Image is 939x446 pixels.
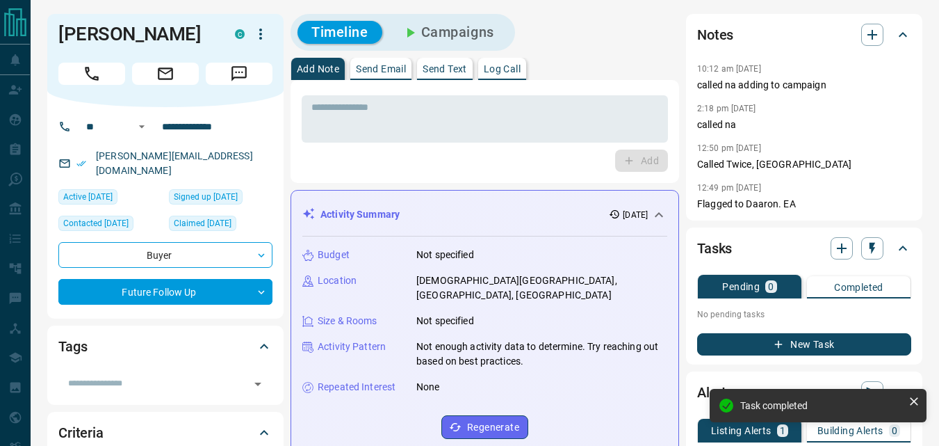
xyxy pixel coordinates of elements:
[623,209,648,221] p: [DATE]
[133,118,150,135] button: Open
[697,333,911,356] button: New Task
[697,64,761,74] p: 10:12 am [DATE]
[416,314,474,328] p: Not specified
[58,23,214,45] h1: [PERSON_NAME]
[320,207,400,222] p: Activity Summary
[697,118,911,132] p: called na
[58,63,125,85] span: Call
[63,216,129,230] span: Contacted [DATE]
[96,150,253,176] a: [PERSON_NAME][EMAIL_ADDRESS][DOMAIN_NAME]
[768,282,774,292] p: 0
[169,189,272,209] div: Mon Sep 15 2025
[697,381,733,404] h2: Alerts
[697,232,911,265] div: Tasks
[169,216,272,235] div: Mon Sep 15 2025
[697,104,756,113] p: 2:18 pm [DATE]
[697,157,911,172] p: Called Twice, [GEOGRAPHIC_DATA]
[697,143,761,153] p: 12:50 pm [DATE]
[58,216,162,235] div: Mon Sep 15 2025
[297,64,339,74] p: Add Note
[302,202,667,228] div: Activity Summary[DATE]
[484,64,521,74] p: Log Call
[58,279,272,305] div: Future Follow Up
[174,216,231,230] span: Claimed [DATE]
[697,237,732,260] h2: Tasks
[697,304,911,325] p: No pending tasks
[318,380,395,395] p: Repeated Interest
[58,242,272,268] div: Buyer
[58,330,272,363] div: Tags
[416,273,667,303] p: [DEMOGRAPHIC_DATA][GEOGRAPHIC_DATA], [GEOGRAPHIC_DATA], [GEOGRAPHIC_DATA]
[416,340,667,369] p: Not enough activity data to determine. Try reaching out based on best practices.
[740,400,903,411] div: Task completed
[318,273,357,288] p: Location
[318,248,350,262] p: Budget
[63,190,113,204] span: Active [DATE]
[58,189,162,209] div: Mon Sep 15 2025
[297,21,382,44] button: Timeline
[697,78,911,93] p: called na adding to campaign
[132,63,199,85] span: Email
[697,18,911,51] div: Notes
[416,380,440,395] p: None
[58,422,104,444] h2: Criteria
[697,24,733,46] h2: Notes
[441,415,528,439] button: Regenerate
[356,64,406,74] p: Send Email
[697,197,911,212] p: Flagged to Daaron. EA
[722,282,760,292] p: Pending
[423,64,467,74] p: Send Text
[206,63,272,85] span: Message
[174,190,238,204] span: Signed up [DATE]
[697,376,911,409] div: Alerts
[834,282,883,292] p: Completed
[248,374,268,394] button: Open
[388,21,508,44] button: Campaigns
[76,159,86,168] svg: Email Verified
[58,335,87,358] h2: Tags
[416,248,474,262] p: Not specified
[235,29,245,39] div: condos.ca
[318,314,377,328] p: Size & Rooms
[697,183,761,193] p: 12:49 pm [DATE]
[318,340,386,354] p: Activity Pattern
